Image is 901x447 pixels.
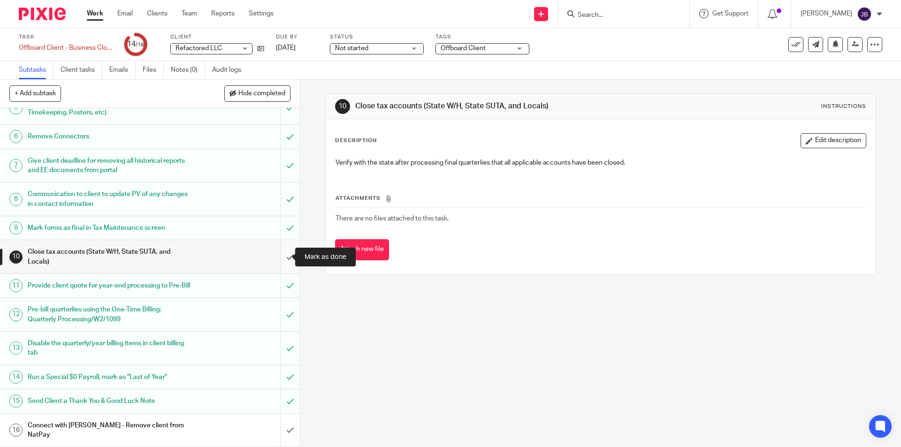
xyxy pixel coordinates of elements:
a: Email [117,9,133,18]
a: Settings [249,9,274,18]
a: Work [87,9,103,18]
a: Subtasks [19,61,53,79]
a: Reports [211,9,235,18]
h1: Mark forms as final in Tax Maintenance screen [28,221,190,235]
a: Team [182,9,197,18]
span: Offboard Client [441,45,486,52]
h1: Run a Special $0 Payroll, mark as "Last of Year" [28,370,190,384]
div: 11 [9,279,23,292]
p: Verify with the state after processing final quarterlies that all applicable accounts have been c... [336,158,865,167]
h1: Remove clients from all ancillary services (HR, Timekeeping, Posters, etc) [28,96,190,120]
span: Get Support [712,10,748,17]
label: Due by [276,33,318,41]
span: Not started [335,45,368,52]
div: 14 [127,39,144,50]
button: + Add subtask [9,85,61,101]
img: Pixie [19,8,66,20]
h1: Provide client quote for year-end processing to Pre-Bill [28,279,190,293]
button: Attach new file [335,239,389,260]
div: 9 [9,221,23,235]
div: 7 [9,159,23,172]
span: There are no files attached to this task. [336,215,449,222]
h1: Close tax accounts (State W/H, State SUTA, and Locals) [28,245,190,269]
small: /16 [136,42,144,47]
a: Client tasks [61,61,102,79]
h1: Communication to client to update PV of any changes in contact information [28,187,190,211]
div: 15 [9,394,23,408]
button: Edit description [801,133,866,148]
a: Emails [109,61,136,79]
label: Task [19,33,113,41]
a: Clients [147,9,168,18]
h1: Connect with [PERSON_NAME] - Remove client from NatPay [28,418,190,442]
span: Hide completed [238,90,285,98]
div: Offboard Client - Business Closing [19,43,113,53]
span: Attachments [336,196,381,201]
a: Audit logs [212,61,248,79]
h1: Pre-bill quarterlies using the One-Time Billing: Quarterly Processing/W2/1099 [28,303,190,326]
p: [PERSON_NAME] [801,9,852,18]
div: Instructions [821,103,866,110]
a: Notes (0) [171,61,205,79]
div: 6 [9,130,23,143]
div: 13 [9,341,23,355]
div: 10 [335,99,350,114]
img: svg%3E [857,7,872,22]
p: Description [335,137,377,144]
div: 8 [9,193,23,206]
div: 12 [9,308,23,321]
label: Status [330,33,424,41]
button: Hide completed [224,85,290,101]
h1: Disable the quarterly/year billing items in client billing tab [28,336,190,360]
span: [DATE] [276,45,296,51]
a: Files [143,61,164,79]
label: Tags [435,33,529,41]
input: Search [577,11,661,20]
h1: Give client deadline for removing all historical reports and EE documents from portal [28,154,190,178]
div: 5 [9,101,23,114]
div: 14 [9,371,23,384]
h1: Send Client a Thank You & Good Luck Note [28,394,190,408]
label: Client [170,33,264,41]
span: Refactored LLC [176,45,222,52]
h1: Remove Connectors [28,129,190,144]
div: 10 [9,250,23,264]
h1: Close tax accounts (State W/H, State SUTA, and Locals) [355,101,621,111]
div: 16 [9,424,23,437]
